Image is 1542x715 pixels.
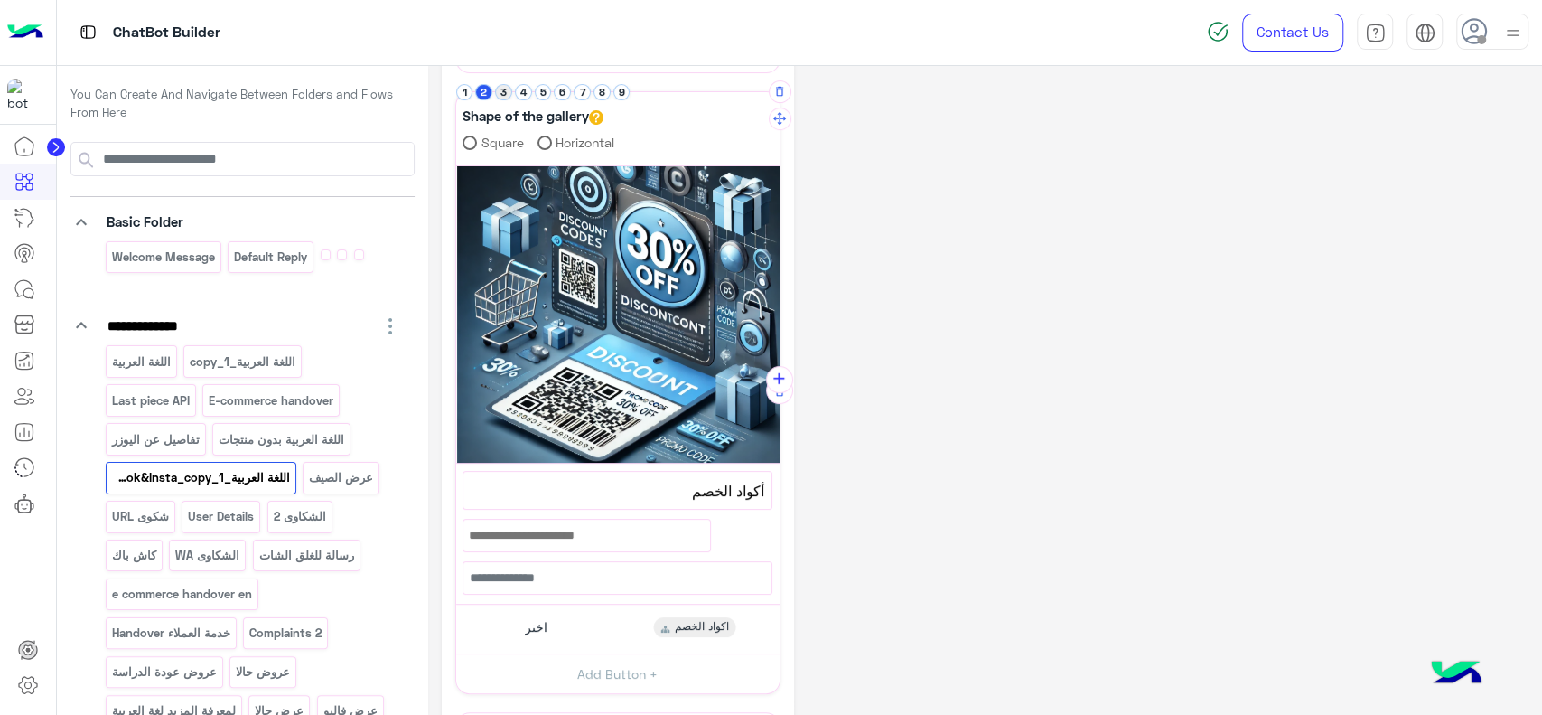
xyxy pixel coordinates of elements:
p: عرض الصيف [308,467,375,488]
div: اكواد الخصم [654,617,736,637]
p: e commerce handover en [110,584,253,605]
button: 9 [613,84,631,101]
button: 4 [515,84,532,101]
img: tab [77,21,99,43]
p: Welcome Message [110,247,216,268]
label: Horizontal [537,133,615,152]
p: Last piece API [110,390,191,411]
p: User Details [187,506,256,527]
button: 2 [475,84,492,101]
button: Add Button + [456,654,780,694]
p: شكوى URL [110,506,170,527]
p: Default reply [233,247,309,268]
p: رسالة للغلق الشات [257,545,355,566]
p: اللغة العربية بدون منتجات [218,429,346,450]
p: الشكاوى WA [174,545,241,566]
button: 1 [456,84,473,101]
img: tab [1365,23,1386,43]
button: 8 [593,84,611,101]
p: اللغة العربية_Facebook&Insta_copy_1 [110,467,291,488]
p: تفاصيل عن اليوزر [110,429,201,450]
img: profile [1501,22,1524,44]
button: Drag [769,108,791,130]
i: add [770,370,789,389]
p: Complaints 2 [248,623,323,644]
span: اختر [525,619,547,635]
label: Square [463,133,524,152]
a: tab [1357,14,1393,52]
p: ChatBot Builder [113,21,220,45]
p: E-commerce handover [208,390,335,411]
span: اكواد الخصم [675,619,729,635]
p: كاش باك [110,545,157,566]
p: اللغة العربية_copy_1 [189,352,297,372]
img: hulul-logo.png [1425,643,1488,706]
i: keyboard_arrow_down [70,315,92,336]
p: You Can Create And Navigate Between Folders and Flows From Here [70,86,415,121]
button: 3 [495,84,512,101]
p: عروض حالا [235,662,292,682]
img: 1403182699927242 [7,79,40,111]
p: الشكاوى 2 [272,506,327,527]
a: Contact Us [1242,14,1343,52]
button: 5 [535,84,552,101]
button: 7 [574,84,591,101]
img: spinner [1207,21,1229,42]
span: Basic Folder [107,213,183,230]
button: Delete Message [769,80,791,103]
button: 6 [554,84,571,101]
p: عروض عودة الدراسة [110,662,218,682]
button: Delete Gallery Card [766,377,793,404]
i: keyboard_arrow_down [70,212,92,233]
p: اللغة العربية [110,352,172,372]
span: أكواد الخصم [471,479,764,503]
img: tab [1415,23,1435,43]
img: Logo [7,14,43,52]
button: add [766,366,793,393]
p: Handover خدمة العملاء [110,623,231,644]
label: Shape of the gallery [463,106,603,127]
